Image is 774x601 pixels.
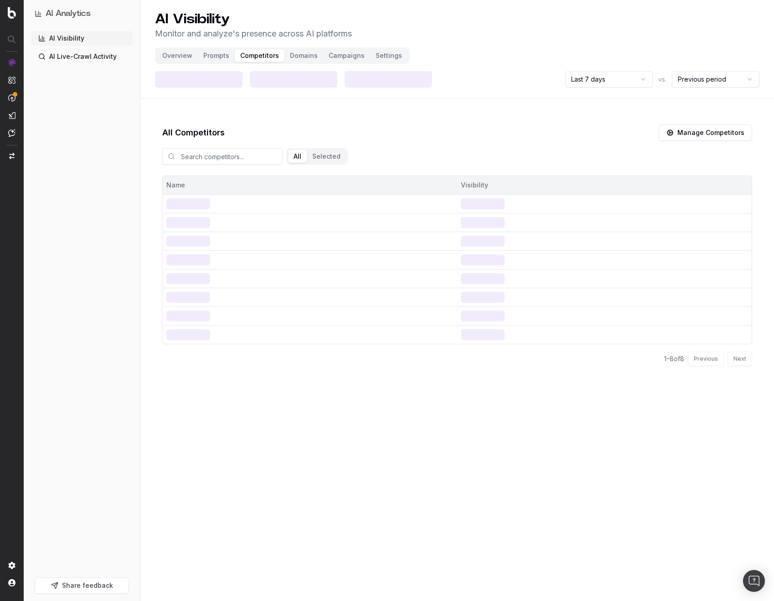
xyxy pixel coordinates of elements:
div: Open Intercom Messenger [743,570,765,592]
button: Prompts [198,49,235,62]
th: Visibility [457,176,752,194]
button: Settings [370,49,408,62]
h2: All Competitors [162,126,225,139]
button: Selected [307,150,346,163]
img: Botify logo [8,7,16,19]
h1: AI Analytics [46,7,91,20]
button: Share feedback [35,577,129,594]
th: Name [163,176,457,194]
img: Switch project [9,153,15,159]
p: Monitor and analyze 's presence across AI platforms [155,27,352,40]
input: Search competitors... [162,148,283,165]
img: Analytics [8,59,15,66]
button: Competitors [235,49,284,62]
a: AI Live-Crawl Activity [31,49,133,64]
img: Setting [8,562,15,569]
img: Assist [8,129,15,137]
img: Activation [8,94,15,102]
button: AI Analytics [35,7,129,20]
div: 1 – 8 of 8 [664,354,684,363]
h1: AI Visibility [155,11,352,27]
button: Campaigns [323,49,370,62]
button: Manage Competitors [659,124,752,141]
span: vs. [658,75,666,84]
button: Domains [284,49,323,62]
img: My account [8,579,15,586]
img: Studio [8,112,15,119]
a: AI Visibility [31,31,133,46]
img: Intelligence [8,76,15,84]
button: All [288,150,307,163]
button: Overview [157,49,198,62]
